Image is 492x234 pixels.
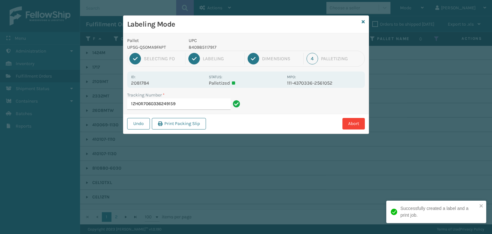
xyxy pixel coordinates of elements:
label: MPO: [287,75,296,79]
div: Selecting FO [144,56,182,62]
p: Palletized [209,80,283,86]
div: Successfully created a label and a print job. [400,205,477,219]
div: 2 [188,53,200,64]
label: Tracking Number [127,92,165,98]
p: 2081784 [131,80,205,86]
label: Status: [209,75,222,79]
div: Palletizing [321,56,363,62]
p: UPSG-Q50MA9FAPT [127,44,181,51]
p: 111-4370336-2561052 [287,80,361,86]
button: Abort [342,118,365,130]
div: Dimensions [262,56,300,62]
div: 4 [307,53,318,64]
p: 840985117917 [189,44,283,51]
button: close [479,203,484,209]
div: 1 [129,53,141,64]
h3: Labeling Mode [127,20,359,29]
button: Print Packing Slip [152,118,206,130]
button: Undo [127,118,150,130]
div: Labeling [203,56,241,62]
div: 3 [248,53,259,64]
label: Id: [131,75,135,79]
p: UPC [189,37,283,44]
p: Pallet [127,37,181,44]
